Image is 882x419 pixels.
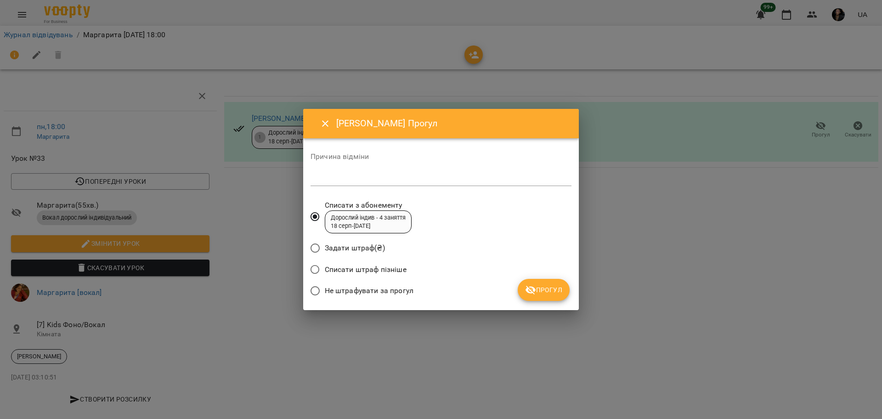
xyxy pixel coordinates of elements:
span: Списати з абонементу [325,200,412,211]
span: Не штрафувати за прогул [325,285,413,296]
span: Прогул [525,284,562,295]
label: Причина відміни [311,153,571,160]
div: Дорослий індив - 4 заняття 18 серп - [DATE] [331,214,406,231]
h6: [PERSON_NAME] Прогул [336,116,568,130]
span: Задати штраф(₴) [325,243,385,254]
button: Close [314,113,336,135]
button: Прогул [518,279,570,301]
span: Списати штраф пізніше [325,264,407,275]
